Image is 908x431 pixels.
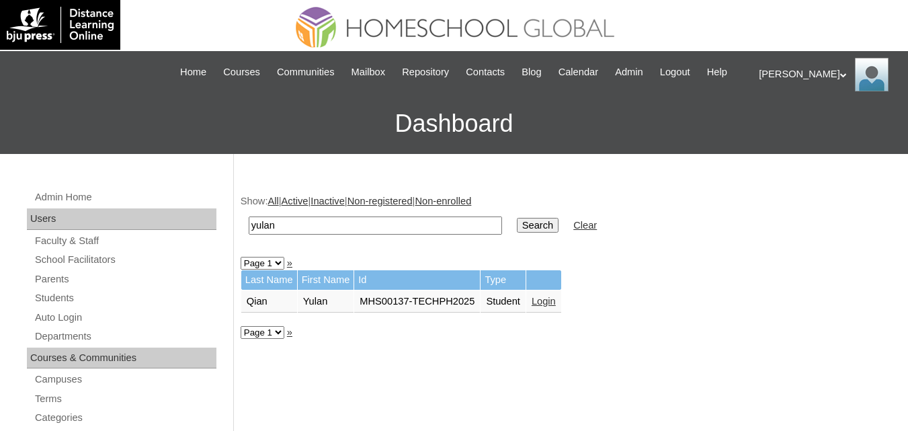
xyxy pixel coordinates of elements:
a: Mailbox [345,65,393,80]
div: Show: | | | | [241,194,895,242]
a: Admin Home [34,189,216,206]
img: logo-white.png [7,7,114,43]
div: Courses & Communities [27,348,216,369]
a: Login [532,296,556,307]
span: Admin [615,65,643,80]
span: Contacts [466,65,505,80]
span: Calendar [559,65,598,80]
a: Students [34,290,216,307]
a: Clear [573,220,597,231]
a: Parents [34,271,216,288]
a: Home [173,65,213,80]
td: MHS00137-TECHPH2025 [354,290,480,313]
td: Student [481,290,526,313]
a: Auto Login [34,309,216,326]
a: Non-enrolled [415,196,471,206]
td: Type [481,270,526,290]
span: Courses [223,65,260,80]
span: Help [707,65,727,80]
div: [PERSON_NAME] [759,58,895,91]
span: Logout [660,65,690,80]
a: Faculty & Staff [34,233,216,249]
td: Yulan [298,290,354,313]
td: Last Name [241,270,297,290]
td: Qian [241,290,297,313]
a: Calendar [552,65,605,80]
td: First Name [298,270,354,290]
a: All [267,196,278,206]
input: Search [517,218,559,233]
span: Blog [522,65,541,80]
span: Repository [402,65,449,80]
h3: Dashboard [7,93,901,154]
span: Mailbox [352,65,386,80]
div: Users [27,208,216,230]
a: Courses [216,65,267,80]
a: Help [700,65,734,80]
a: Terms [34,391,216,407]
input: Search [249,217,502,235]
a: Non-registered [347,196,413,206]
a: Inactive [311,196,345,206]
a: Categories [34,409,216,426]
a: Campuses [34,371,216,388]
a: Communities [270,65,341,80]
a: Repository [395,65,456,80]
a: School Facilitators [34,251,216,268]
a: Blog [515,65,548,80]
a: Admin [608,65,650,80]
a: » [287,327,292,338]
img: Ariane Ebuen [855,58,889,91]
td: Id [354,270,480,290]
a: Logout [653,65,697,80]
span: Communities [277,65,335,80]
a: Departments [34,328,216,345]
a: Active [282,196,308,206]
a: Contacts [459,65,511,80]
a: » [287,258,292,268]
span: Home [180,65,206,80]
